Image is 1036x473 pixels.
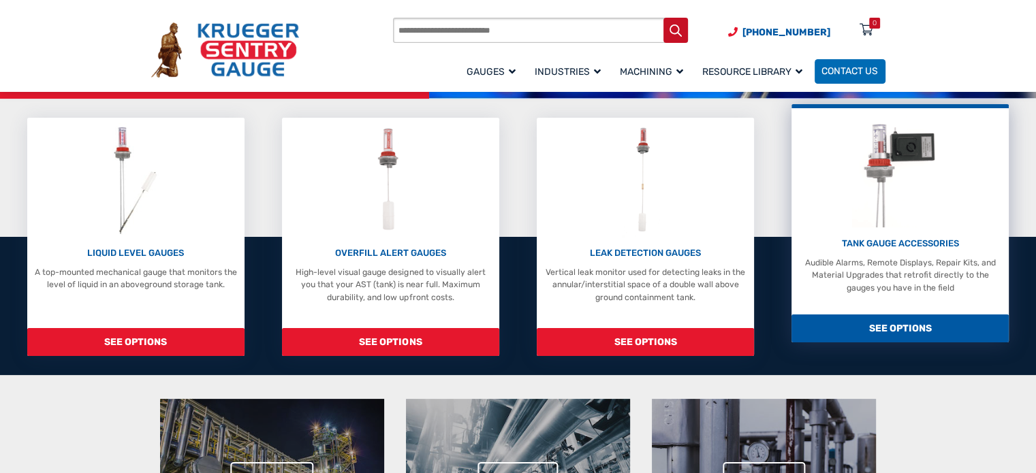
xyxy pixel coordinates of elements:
[620,66,683,78] span: Machining
[151,22,299,77] img: Krueger Sentry Gauge
[528,57,613,85] a: Industries
[873,18,877,29] div: 0
[543,266,749,304] p: Vertical leak monitor used for detecting leaks in the annular/interstitial space of a double wall...
[33,266,238,291] p: A top-mounted mechanical gauge that monitors the level of liquid in an aboveground storage tank.
[702,66,802,78] span: Resource Library
[613,57,695,85] a: Machining
[27,328,245,356] span: SEE OPTIONS
[282,118,499,356] a: Overfill Alert Gauges OVERFILL ALERT GAUGES High-level visual gauge designed to visually alert yo...
[791,314,1009,342] span: SEE OPTIONS
[364,123,417,236] img: Overfill Alert Gauges
[104,123,168,236] img: Liquid Level Gauges
[27,118,245,356] a: Liquid Level Gauges LIQUID LEVEL GAUGES A top-mounted mechanical gauge that monitors the level of...
[728,25,830,39] a: Phone Number (920) 434-8860
[622,123,669,236] img: Leak Detection Gauges
[537,328,754,356] span: SEE OPTIONS
[460,57,528,85] a: Gauges
[798,237,1003,250] p: TANK GAUGE ACCESSORIES
[543,246,749,260] p: LEAK DETECTION GAUGES
[852,114,948,227] img: Tank Gauge Accessories
[695,57,815,85] a: Resource Library
[742,27,830,38] span: [PHONE_NUMBER]
[815,59,885,84] a: Contact Us
[537,118,754,356] a: Leak Detection Gauges LEAK DETECTION GAUGES Vertical leak monitor used for detecting leaks in the...
[287,246,493,260] p: OVERFILL ALERT GAUGES
[467,66,516,78] span: Gauges
[287,266,493,304] p: High-level visual gauge designed to visually alert you that your AST (tank) is near full. Maximum...
[791,104,1009,342] a: Tank Gauge Accessories TANK GAUGE ACCESSORIES Audible Alarms, Remote Displays, Repair Kits, and M...
[798,257,1003,294] p: Audible Alarms, Remote Displays, Repair Kits, and Material Upgrades that retrofit directly to the...
[821,66,878,78] span: Contact Us
[33,246,238,260] p: LIQUID LEVEL GAUGES
[282,328,499,356] span: SEE OPTIONS
[535,66,601,78] span: Industries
